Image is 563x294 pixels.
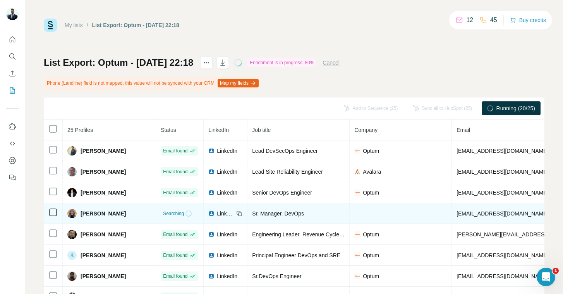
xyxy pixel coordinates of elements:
[354,252,360,258] img: company-logo
[208,210,215,217] img: LinkedIn logo
[354,273,360,279] img: company-logo
[208,169,215,175] img: LinkedIn logo
[217,210,234,217] span: LinkedIn
[163,231,187,238] span: Email found
[252,252,340,258] span: Principal Engineer DevOps and SRE
[67,127,93,133] span: 25 Profiles
[44,56,193,69] h1: List Export: Optum - [DATE] 22:18
[81,189,126,197] span: [PERSON_NAME]
[363,272,379,280] span: Optum
[67,251,77,260] div: K
[81,147,126,155] span: [PERSON_NAME]
[208,252,215,258] img: LinkedIn logo
[252,127,271,133] span: Job title
[363,147,379,155] span: Optum
[81,251,126,259] span: [PERSON_NAME]
[457,273,548,279] span: [EMAIL_ADDRESS][DOMAIN_NAME]
[67,272,77,281] img: Avatar
[163,189,187,196] span: Email found
[6,137,19,150] button: Use Surfe API
[44,19,57,32] img: Surfe Logo
[163,210,184,217] span: Searching
[6,8,19,20] img: Avatar
[363,189,379,197] span: Optum
[537,268,555,286] iframe: Intercom live chat
[457,252,548,258] span: [EMAIL_ADDRESS][DOMAIN_NAME]
[354,148,360,154] img: company-logo
[200,56,213,69] button: actions
[163,168,187,175] span: Email found
[67,188,77,197] img: Avatar
[354,190,360,196] img: company-logo
[457,127,470,133] span: Email
[354,231,360,238] img: company-logo
[457,190,548,196] span: [EMAIL_ADDRESS][DOMAIN_NAME]
[490,15,497,25] p: 45
[247,58,316,67] div: Enrichment is in progress: 80%
[363,168,381,176] span: Avalara
[217,147,237,155] span: LinkedIn
[457,148,548,154] span: [EMAIL_ADDRESS][DOMAIN_NAME]
[87,21,88,29] li: /
[6,84,19,97] button: My lists
[44,77,260,90] div: Phone (Landline) field is not mapped, this value will not be synced with your CRM
[457,169,548,175] span: [EMAIL_ADDRESS][DOMAIN_NAME]
[81,168,126,176] span: [PERSON_NAME]
[208,190,215,196] img: LinkedIn logo
[163,147,187,154] span: Email found
[6,32,19,46] button: Quick start
[354,127,378,133] span: Company
[65,22,83,28] a: My lists
[161,127,176,133] span: Status
[553,268,559,274] span: 1
[81,272,126,280] span: [PERSON_NAME]
[208,148,215,154] img: LinkedIn logo
[67,167,77,176] img: Avatar
[217,231,237,238] span: LinkedIn
[363,231,379,238] span: Optum
[217,189,237,197] span: LinkedIn
[208,231,215,238] img: LinkedIn logo
[252,210,304,217] span: Sr. Manager, DevOps
[354,169,360,175] img: company-logo
[217,251,237,259] span: LinkedIn
[6,50,19,63] button: Search
[466,15,473,25] p: 12
[252,169,323,175] span: Lead Site Reliability Engineer
[67,209,77,218] img: Avatar
[163,273,187,280] span: Email found
[67,230,77,239] img: Avatar
[323,59,340,67] button: Cancel
[6,120,19,133] button: Use Surfe on LinkedIn
[217,272,237,280] span: LinkedIn
[218,79,259,87] button: Map my fields
[81,210,126,217] span: [PERSON_NAME]
[217,168,237,176] span: LinkedIn
[457,210,548,217] span: [EMAIL_ADDRESS][DOMAIN_NAME]
[81,231,126,238] span: [PERSON_NAME]
[67,146,77,156] img: Avatar
[92,21,179,29] div: List Export: Optum - [DATE] 22:18
[6,154,19,168] button: Dashboard
[163,252,187,259] span: Email found
[496,104,535,112] span: Running (20/25)
[208,273,215,279] img: LinkedIn logo
[252,231,514,238] span: Engineering Leader–Revenue Cycle Mgmnt (RCM), Mkt Performance Partnership (MPP) & AI Transformation
[510,15,546,26] button: Buy credits
[252,148,318,154] span: Lead DevSecOps Engineer
[252,273,302,279] span: Sr.DevOps Engineer
[208,127,229,133] span: LinkedIn
[252,190,312,196] span: Senior DevOps Engineer
[363,251,379,259] span: Optum
[6,67,19,80] button: Enrich CSV
[6,171,19,185] button: Feedback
